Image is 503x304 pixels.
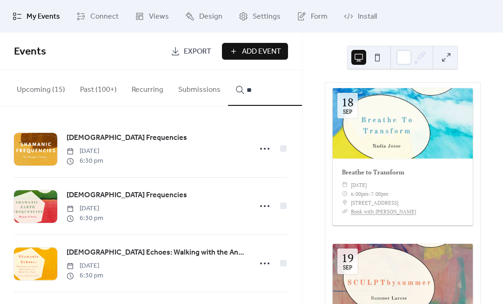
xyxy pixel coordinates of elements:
[6,4,67,29] a: My Events
[90,11,119,22] span: Connect
[343,265,352,270] div: Sep
[67,261,103,271] span: [DATE]
[164,43,218,60] a: Export
[351,189,369,198] span: 6:00pm
[67,189,187,201] a: [DEMOGRAPHIC_DATA] Frequencies
[342,207,348,216] div: ​
[199,11,222,22] span: Design
[343,109,352,115] div: Sep
[171,70,228,105] button: Submissions
[128,4,176,29] a: Views
[67,132,187,144] a: [DEMOGRAPHIC_DATA] Frequencies
[9,70,73,105] button: Upcoming (15)
[242,46,281,57] span: Add Event
[14,41,46,62] span: Events
[337,4,384,29] a: Install
[67,247,246,258] span: [DEMOGRAPHIC_DATA] Echoes: Walking with the Ancestors to Heal the Past
[253,11,281,22] span: Settings
[232,4,288,29] a: Settings
[124,70,171,105] button: Recurring
[67,146,103,156] span: [DATE]
[342,252,354,263] div: 19
[351,180,367,189] span: [DATE]
[73,70,124,105] button: Past (100+)
[149,11,169,22] span: Views
[67,190,187,201] span: [DEMOGRAPHIC_DATA] Frequencies
[351,208,416,215] a: Book with [PERSON_NAME]
[311,11,328,22] span: Form
[67,132,187,144] span: [DEMOGRAPHIC_DATA] Frequencies
[371,189,389,198] span: 7:00pm
[342,168,404,176] a: Breathe to Transform
[27,11,60,22] span: My Events
[67,214,103,223] span: 6:30 pm
[222,43,288,60] button: Add Event
[67,247,246,259] a: [DEMOGRAPHIC_DATA] Echoes: Walking with the Ancestors to Heal the Past
[342,189,348,198] div: ​
[67,156,103,166] span: 6:30 pm
[184,46,211,57] span: Export
[342,97,354,108] div: 18
[342,180,348,189] div: ​
[178,4,229,29] a: Design
[290,4,335,29] a: Form
[342,198,348,207] div: ​
[69,4,126,29] a: Connect
[358,11,377,22] span: Install
[351,198,398,207] span: [STREET_ADDRESS]
[67,204,103,214] span: [DATE]
[369,189,371,198] span: -
[67,271,103,281] span: 6:30 pm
